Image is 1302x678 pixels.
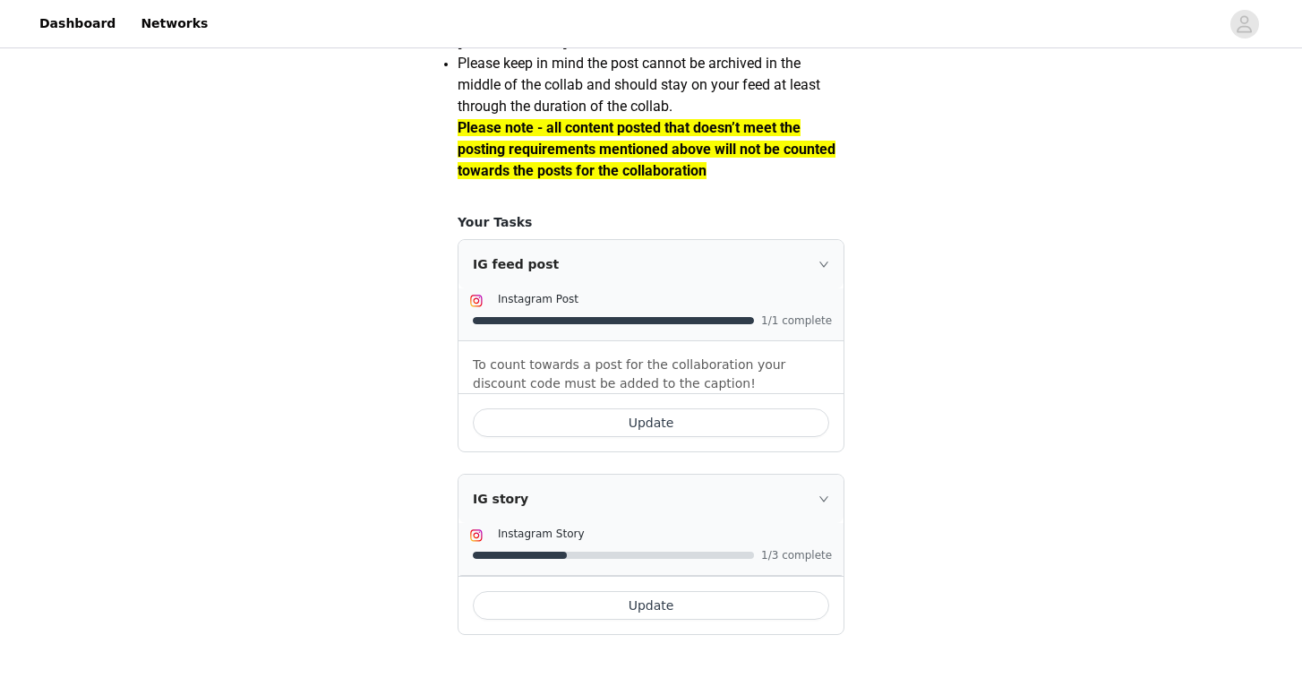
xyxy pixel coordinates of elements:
[458,213,844,232] h4: Your Tasks
[469,294,484,308] img: Instagram Icon
[458,475,844,523] div: icon: rightIG story
[761,550,833,561] span: 1/3 complete
[473,356,829,393] p: To count towards a post for the collaboration your discount code must be added to the caption!
[498,293,578,305] span: Instagram Post
[818,259,829,270] i: icon: right
[458,12,750,50] span: [EMAIL_ADDRESS][DOMAIN_NAME]
[818,493,829,504] i: icon: right
[458,240,844,288] div: icon: rightIG feed post
[473,591,829,620] button: Update
[1236,10,1253,39] div: avatar
[130,4,218,44] a: Networks
[469,528,484,543] img: Instagram Icon
[761,315,833,326] span: 1/1 complete
[29,4,126,44] a: Dashboard
[473,408,829,437] button: Update
[498,528,585,540] span: Instagram Story
[458,55,820,115] span: Please keep in mind the post cannot be archived in the middle of the collab and should stay on yo...
[458,119,835,179] span: Please note - all content posted that doesn’t meet the posting requirements mentioned above will ...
